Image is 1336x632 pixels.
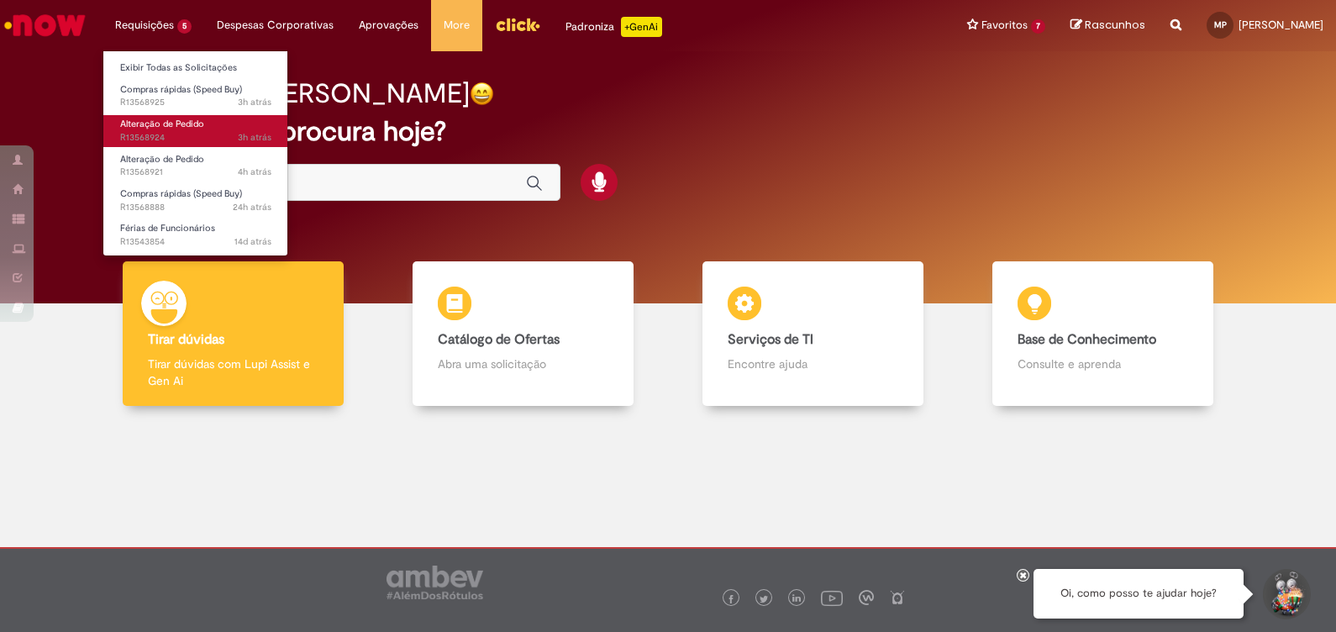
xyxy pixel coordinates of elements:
span: R13568921 [120,166,271,179]
a: Tirar dúvidas Tirar dúvidas com Lupi Assist e Gen Ai [88,261,378,407]
b: Serviços de TI [728,331,813,348]
img: logo_footer_linkedin.png [792,594,801,604]
img: logo_footer_workplace.png [859,590,874,605]
b: Tirar dúvidas [148,331,224,348]
div: Oi, como posso te ajudar hoje? [1034,569,1244,619]
span: Requisições [115,17,174,34]
img: logo_footer_twitter.png [760,595,768,603]
h2: Boa tarde, [PERSON_NAME] [129,79,470,108]
span: Favoritos [981,17,1028,34]
a: Base de Conhecimento Consulte e aprenda [958,261,1248,407]
div: Padroniza [565,17,662,37]
a: Serviços de TI Encontre ajuda [668,261,958,407]
span: Alteração de Pedido [120,153,204,166]
span: 3h atrás [238,96,271,108]
time: 17/09/2025 14:13:58 [234,235,271,248]
span: 4h atrás [238,166,271,178]
span: 3h atrás [238,131,271,144]
time: 01/10/2025 10:17:43 [238,96,271,108]
ul: Requisições [103,50,288,256]
p: Abra uma solicitação [438,355,608,372]
span: Férias de Funcionários [120,222,215,234]
button: Iniciar Conversa de Suporte [1260,569,1311,619]
a: Aberto R13568888 : Compras rápidas (Speed Buy) [103,185,288,216]
b: Catálogo de Ofertas [438,331,560,348]
h2: O que você procura hoje? [129,117,1206,146]
span: MP [1214,19,1227,30]
img: click_logo_yellow_360x200.png [495,12,540,37]
span: R13568888 [120,201,271,214]
time: 30/09/2025 13:51:19 [233,201,271,213]
span: R13543854 [120,235,271,249]
a: Aberto R13568924 : Alteração de Pedido [103,115,288,146]
span: Compras rápidas (Speed Buy) [120,83,242,96]
span: Rascunhos [1085,17,1145,33]
span: 24h atrás [233,201,271,213]
span: R13568925 [120,96,271,109]
p: Encontre ajuda [728,355,898,372]
a: Exibir Todas as Solicitações [103,59,288,77]
span: Aprovações [359,17,418,34]
img: logo_footer_ambev_rotulo_gray.png [387,566,483,599]
a: Catálogo de Ofertas Abra uma solicitação [378,261,668,407]
span: 14d atrás [234,235,271,248]
span: Alteração de Pedido [120,118,204,130]
span: R13568924 [120,131,271,145]
a: Aberto R13543854 : Férias de Funcionários [103,219,288,250]
a: Aberto R13568921 : Alteração de Pedido [103,150,288,182]
p: Consulte e aprenda [1018,355,1188,372]
img: happy-face.png [470,82,494,106]
a: Aberto R13568925 : Compras rápidas (Speed Buy) [103,81,288,112]
img: logo_footer_naosei.png [890,590,905,605]
img: ServiceNow [2,8,88,42]
span: 5 [177,19,192,34]
b: Base de Conhecimento [1018,331,1156,348]
p: Tirar dúvidas com Lupi Assist e Gen Ai [148,355,318,389]
span: Despesas Corporativas [217,17,334,34]
span: [PERSON_NAME] [1239,18,1323,32]
img: logo_footer_youtube.png [821,587,843,608]
span: 7 [1031,19,1045,34]
span: Compras rápidas (Speed Buy) [120,187,242,200]
a: Rascunhos [1070,18,1145,34]
img: logo_footer_facebook.png [727,595,735,603]
p: +GenAi [621,17,662,37]
time: 01/10/2025 09:39:01 [238,166,271,178]
time: 01/10/2025 10:11:55 [238,131,271,144]
span: More [444,17,470,34]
